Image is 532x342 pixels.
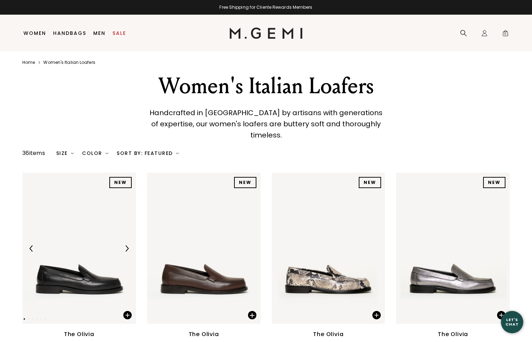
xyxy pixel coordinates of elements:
[313,330,343,339] div: The Olivia
[22,149,45,157] div: 36 items
[117,150,179,156] div: Sort By: Featured
[501,318,523,326] div: Let's Chat
[64,330,94,339] div: The Olivia
[359,177,381,188] div: NEW
[105,152,108,155] img: chevron-down.svg
[43,60,95,65] a: Women's italian loafers
[93,30,105,36] a: Men
[56,150,74,156] div: Size
[53,30,86,36] a: Handbags
[483,177,505,188] div: NEW
[82,150,108,156] div: Color
[147,173,261,324] img: The Olivia
[502,31,509,38] span: 0
[112,30,126,36] a: Sale
[396,173,510,324] img: The Olivia
[22,173,136,324] img: The Olivia
[176,152,179,155] img: chevron-down.svg
[22,60,35,65] a: Home
[71,152,74,155] img: chevron-down.svg
[234,177,256,188] div: NEW
[124,245,130,252] img: Next Arrow
[189,330,219,339] div: The Olivia
[23,30,46,36] a: Women
[148,107,384,141] p: Handcrafted in [GEOGRAPHIC_DATA] by artisans with generations of expertise, our women's loafers a...
[229,28,303,39] img: M.Gemi
[109,177,132,188] div: NEW
[28,245,35,252] img: Previous Arrow
[145,74,387,99] div: Women's Italian Loafers
[272,173,385,324] img: The Olivia
[438,330,468,339] div: The Olivia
